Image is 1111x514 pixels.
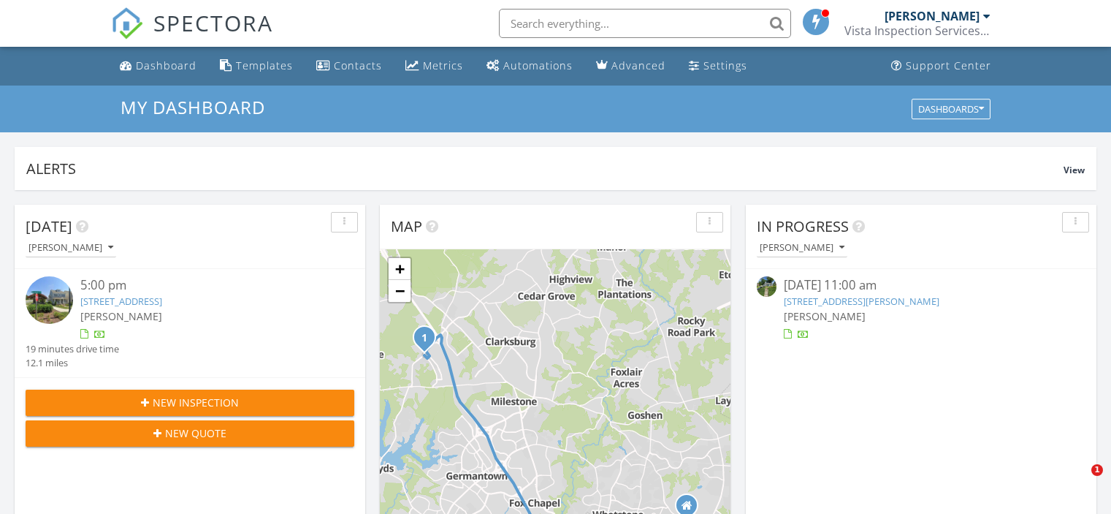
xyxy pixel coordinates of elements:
[906,58,991,72] div: Support Center
[26,238,116,258] button: [PERSON_NAME]
[757,216,849,236] span: In Progress
[844,23,990,38] div: Vista Inspection Services LLC
[310,53,388,80] a: Contacts
[26,216,72,236] span: [DATE]
[80,276,327,295] div: 5:00 pm
[121,95,265,119] span: My Dashboard
[114,53,202,80] a: Dashboard
[26,420,354,447] button: New Quote
[784,276,1058,295] div: [DATE] 11:00 am
[26,356,119,370] div: 12.1 miles
[111,20,273,50] a: SPECTORA
[760,243,844,253] div: [PERSON_NAME]
[757,276,1085,341] a: [DATE] 11:00 am [STREET_ADDRESS][PERSON_NAME] [PERSON_NAME]
[784,295,939,308] a: [STREET_ADDRESS][PERSON_NAME]
[26,276,354,370] a: 5:00 pm [STREET_ADDRESS] [PERSON_NAME] 19 minutes drive time 12.1 miles
[912,99,990,119] button: Dashboards
[26,276,73,324] img: streetview
[165,426,226,441] span: New Quote
[1091,464,1103,476] span: 1
[400,53,469,80] a: Metrics
[481,53,579,80] a: Automations (Basic)
[611,58,665,72] div: Advanced
[391,216,422,236] span: Map
[503,58,573,72] div: Automations
[153,395,239,410] span: New Inspection
[918,104,984,114] div: Dashboards
[80,295,162,308] a: [STREET_ADDRESS]
[885,53,997,80] a: Support Center
[389,280,411,302] a: Zoom out
[1061,464,1096,499] iframe: Intercom live chat
[703,58,747,72] div: Settings
[389,258,411,280] a: Zoom in
[683,53,753,80] a: Settings
[757,276,776,296] img: streetview
[334,58,382,72] div: Contacts
[757,238,847,258] button: [PERSON_NAME]
[28,243,113,253] div: [PERSON_NAME]
[136,58,196,72] div: Dashboard
[26,342,119,356] div: 19 minutes drive time
[214,53,299,80] a: Templates
[153,7,273,38] span: SPECTORA
[885,9,980,23] div: [PERSON_NAME]
[687,505,695,514] div: 8204 Castlebury Terrace, Gaithersburg MD 20879
[80,309,162,323] span: [PERSON_NAME]
[424,337,433,346] div: 22829 Broadway Ave, Clarksburg, MD 20871
[423,58,463,72] div: Metrics
[1064,164,1085,176] span: View
[236,58,293,72] div: Templates
[26,159,1064,178] div: Alerts
[784,309,866,323] span: [PERSON_NAME]
[421,333,427,344] i: 1
[499,9,791,38] input: Search everything...
[26,390,354,416] button: New Inspection
[111,7,143,39] img: The Best Home Inspection Software - Spectora
[590,53,671,80] a: Advanced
